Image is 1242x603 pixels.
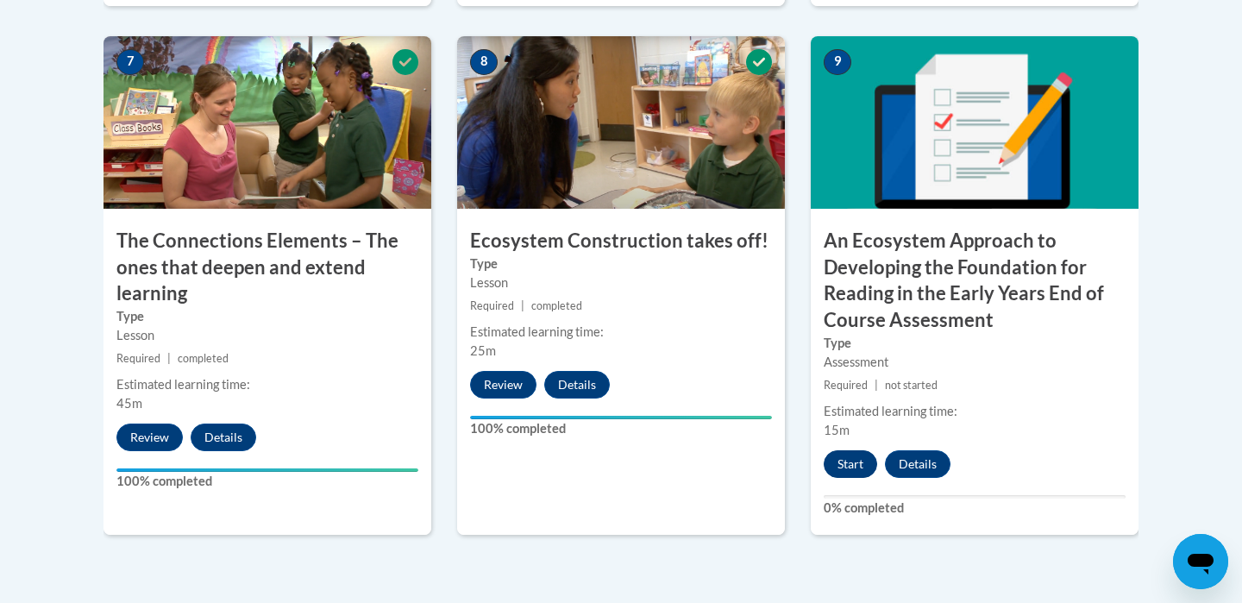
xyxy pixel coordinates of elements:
[116,49,144,75] span: 7
[811,36,1138,209] img: Course Image
[103,36,431,209] img: Course Image
[521,299,524,312] span: |
[457,36,785,209] img: Course Image
[470,273,772,292] div: Lesson
[875,379,878,392] span: |
[1173,534,1228,589] iframe: Button to launch messaging window
[470,254,772,273] label: Type
[824,402,1126,421] div: Estimated learning time:
[470,49,498,75] span: 8
[103,228,431,307] h3: The Connections Elements – The ones that deepen and extend learning
[885,450,950,478] button: Details
[191,424,256,451] button: Details
[116,468,418,472] div: Your progress
[824,450,877,478] button: Start
[470,416,772,419] div: Your progress
[178,352,229,365] span: completed
[470,419,772,438] label: 100% completed
[531,299,582,312] span: completed
[824,499,1126,518] label: 0% completed
[824,423,850,437] span: 15m
[116,375,418,394] div: Estimated learning time:
[116,352,160,365] span: Required
[167,352,171,365] span: |
[885,379,938,392] span: not started
[824,49,851,75] span: 9
[116,472,418,491] label: 100% completed
[116,326,418,345] div: Lesson
[544,371,610,399] button: Details
[824,353,1126,372] div: Assessment
[824,379,868,392] span: Required
[457,228,785,254] h3: Ecosystem Construction takes off!
[470,343,496,358] span: 25m
[470,323,772,342] div: Estimated learning time:
[470,371,536,399] button: Review
[811,228,1138,334] h3: An Ecosystem Approach to Developing the Foundation for Reading in the Early Years End of Course A...
[470,299,514,312] span: Required
[824,334,1126,353] label: Type
[116,424,183,451] button: Review
[116,307,418,326] label: Type
[116,396,142,411] span: 45m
